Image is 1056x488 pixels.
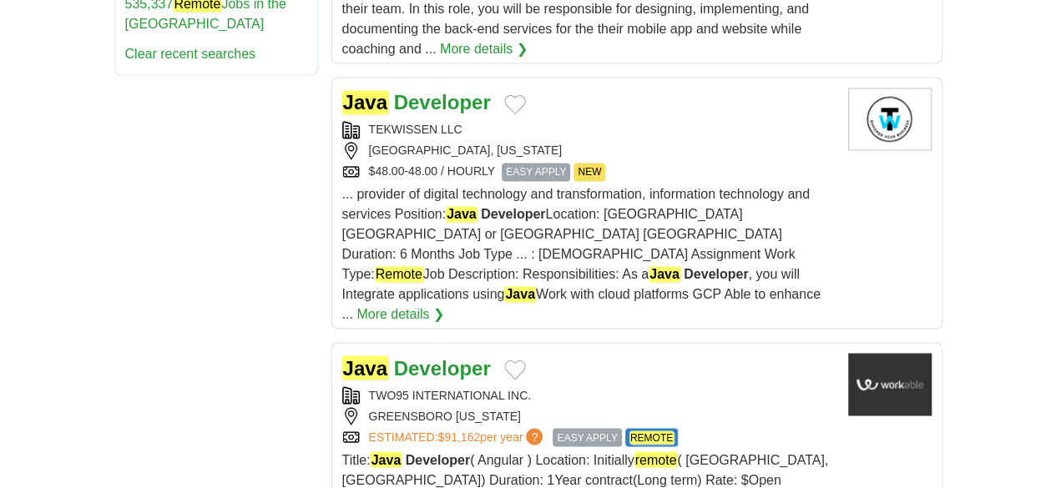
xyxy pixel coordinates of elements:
[342,90,388,114] em: Java
[848,353,932,415] img: Company logo
[342,142,835,159] div: [GEOGRAPHIC_DATA], [US_STATE]
[629,430,674,444] em: REMOTE
[356,304,444,324] a: More details ❯
[369,428,547,446] a: ESTIMATED:$91,162per year?
[446,206,477,222] em: Java
[437,430,480,443] span: $91,162
[406,452,470,466] strong: Developer
[342,355,491,380] a: Java Developer
[440,39,528,59] a: More details ❯
[504,94,526,114] button: Add to favorite jobs
[342,355,388,380] em: Java
[375,266,423,282] em: Remote
[394,356,491,379] strong: Developer
[342,187,821,321] span: ... provider of digital technology and transformation, information technology and services Positi...
[125,47,256,61] a: Clear recent searches
[342,163,835,181] div: $48.00-48.00 / HOURLY
[342,407,835,425] div: GREENSBORO [US_STATE]
[684,267,748,281] strong: Developer
[573,163,605,181] span: NEW
[342,386,835,404] div: TWO95 INTERNATIONAL INC.
[526,428,543,445] span: ?
[634,451,678,467] em: remote
[649,266,680,282] em: Java
[504,286,536,302] em: Java
[342,90,491,114] a: Java Developer
[553,428,621,446] span: EASY APPLY
[502,163,570,181] span: EASY APPLY
[369,123,462,136] a: TEKWISSEN LLC
[848,88,932,150] img: Tekwissen LLC logo
[394,91,491,113] strong: Developer
[481,207,545,221] strong: Developer
[371,451,402,467] em: Java
[504,360,526,380] button: Add to favorite jobs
